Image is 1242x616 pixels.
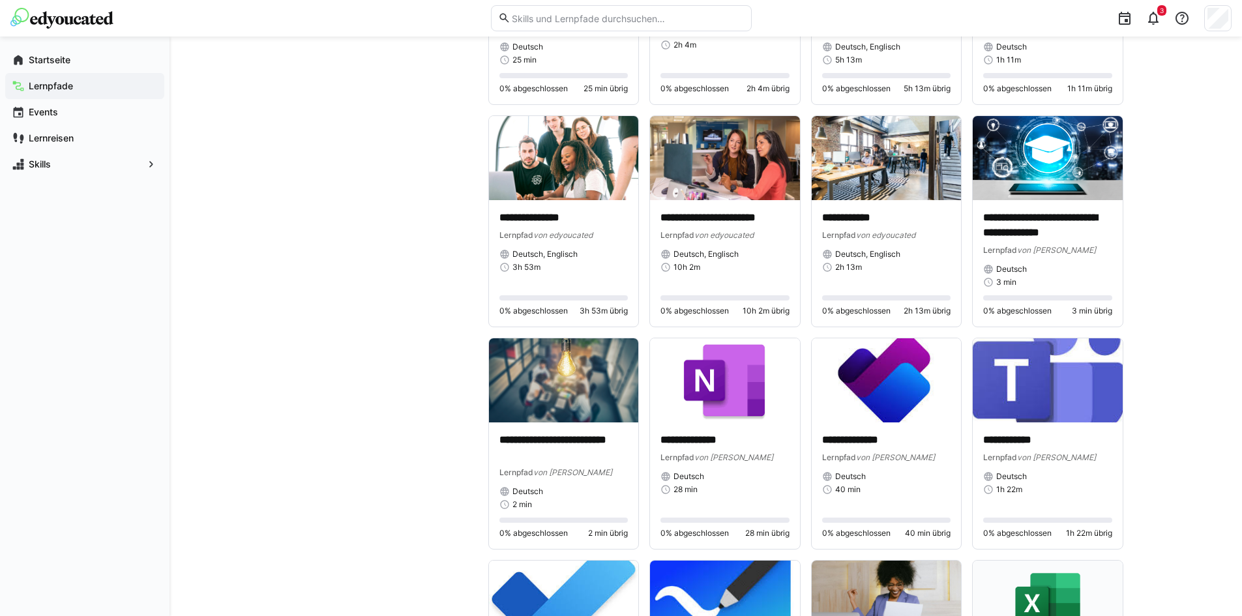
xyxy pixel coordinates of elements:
[660,528,729,538] span: 0% abgeschlossen
[904,306,951,316] span: 2h 13m übrig
[1017,245,1096,255] span: von [PERSON_NAME]
[489,116,639,200] img: image
[983,528,1052,538] span: 0% abgeschlossen
[856,230,915,240] span: von edyoucated
[1160,7,1164,14] span: 3
[673,262,700,272] span: 10h 2m
[996,264,1027,274] span: Deutsch
[584,83,628,94] span: 25 min übrig
[660,83,729,94] span: 0% abgeschlossen
[512,42,543,52] span: Deutsch
[533,230,593,240] span: von edyoucated
[673,471,704,482] span: Deutsch
[996,55,1021,65] span: 1h 11m
[747,83,790,94] span: 2h 4m übrig
[588,528,628,538] span: 2 min übrig
[694,230,754,240] span: von edyoucated
[1017,452,1096,462] span: von [PERSON_NAME]
[835,249,900,259] span: Deutsch, Englisch
[660,230,694,240] span: Lernpfad
[856,452,935,462] span: von [PERSON_NAME]
[510,12,744,24] input: Skills und Lernpfade durchsuchen…
[812,338,962,422] img: image
[835,471,866,482] span: Deutsch
[822,452,856,462] span: Lernpfad
[512,486,543,497] span: Deutsch
[1066,528,1112,538] span: 1h 22m übrig
[580,306,628,316] span: 3h 53m übrig
[835,484,861,495] span: 40 min
[835,42,900,52] span: Deutsch, Englisch
[499,306,568,316] span: 0% abgeschlossen
[512,262,540,272] span: 3h 53m
[1072,306,1112,316] span: 3 min übrig
[489,338,639,422] img: image
[983,452,1017,462] span: Lernpfad
[822,83,891,94] span: 0% abgeschlossen
[973,116,1123,200] img: image
[983,83,1052,94] span: 0% abgeschlossen
[512,499,532,510] span: 2 min
[1067,83,1112,94] span: 1h 11m übrig
[499,230,533,240] span: Lernpfad
[822,230,856,240] span: Lernpfad
[835,262,862,272] span: 2h 13m
[660,452,694,462] span: Lernpfad
[745,528,790,538] span: 28 min übrig
[499,83,568,94] span: 0% abgeschlossen
[973,338,1123,422] img: image
[660,306,729,316] span: 0% abgeschlossen
[983,245,1017,255] span: Lernpfad
[499,528,568,538] span: 0% abgeschlossen
[904,83,951,94] span: 5h 13m übrig
[812,116,962,200] img: image
[673,484,698,495] span: 28 min
[996,277,1016,287] span: 3 min
[822,306,891,316] span: 0% abgeschlossen
[996,42,1027,52] span: Deutsch
[822,528,891,538] span: 0% abgeschlossen
[905,528,951,538] span: 40 min übrig
[499,467,533,477] span: Lernpfad
[650,338,800,422] img: image
[650,116,800,200] img: image
[996,471,1027,482] span: Deutsch
[835,55,862,65] span: 5h 13m
[533,467,612,477] span: von [PERSON_NAME]
[996,484,1022,495] span: 1h 22m
[673,40,696,50] span: 2h 4m
[512,55,537,65] span: 25 min
[983,306,1052,316] span: 0% abgeschlossen
[743,306,790,316] span: 10h 2m übrig
[512,249,578,259] span: Deutsch, Englisch
[694,452,773,462] span: von [PERSON_NAME]
[673,249,739,259] span: Deutsch, Englisch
